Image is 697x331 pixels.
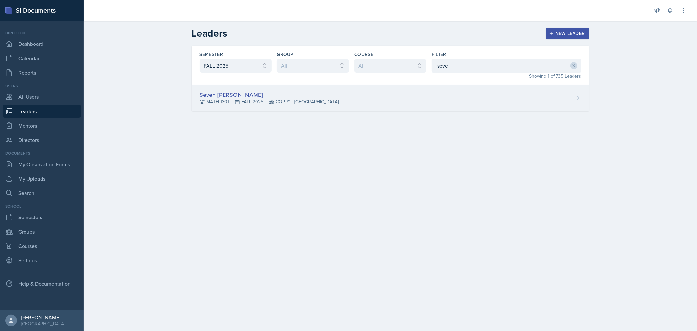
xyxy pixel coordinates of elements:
[3,133,81,147] a: Directors
[354,51,373,58] label: Course
[550,31,585,36] div: New Leader
[3,211,81,224] a: Semesters
[3,239,81,253] a: Courses
[546,28,589,39] button: New Leader
[3,203,81,209] div: School
[3,52,81,65] a: Calendar
[269,98,339,105] span: COP #1 - [GEOGRAPHIC_DATA]
[200,90,339,99] div: Seven [PERSON_NAME]
[432,51,446,58] label: Filter
[21,321,65,327] div: [GEOGRAPHIC_DATA]
[3,158,81,171] a: My Observation Forms
[21,314,65,321] div: [PERSON_NAME]
[3,90,81,103] a: All Users
[3,37,81,50] a: Dashboard
[3,186,81,200] a: Search
[3,83,81,89] div: Users
[432,59,581,73] input: Filter
[192,27,227,39] h2: Leaders
[3,105,81,118] a: Leaders
[3,172,81,185] a: My Uploads
[3,225,81,238] a: Groups
[3,254,81,267] a: Settings
[200,51,223,58] label: Semester
[3,277,81,290] div: Help & Documentation
[277,51,293,58] label: Group
[3,119,81,132] a: Mentors
[3,30,81,36] div: Director
[3,150,81,156] div: Documents
[3,66,81,79] a: Reports
[200,98,339,105] div: MATH 1301 FALL 2025
[432,73,581,79] div: Showing 1 of 735 Leaders
[192,85,589,111] a: Seven [PERSON_NAME] MATH 1301FALL 2025 COP #1 - [GEOGRAPHIC_DATA]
